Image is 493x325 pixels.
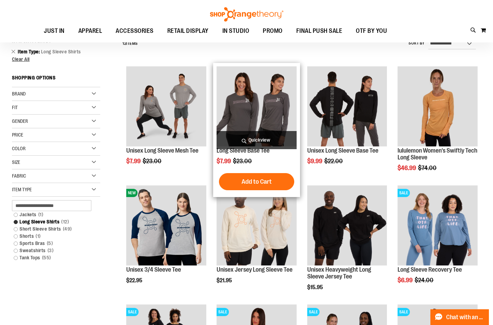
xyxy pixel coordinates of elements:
[217,185,297,265] img: Unisex Jersey Long Sleeve Tee
[12,132,23,138] span: Price
[116,23,154,39] span: ACCESSORIES
[394,182,481,301] div: product
[143,158,163,165] span: $23.00
[398,185,478,266] a: Main of 2024 AUGUST Long Sleeve Recovery TeeSALE
[12,91,26,96] span: Brand
[12,105,18,110] span: Fit
[213,182,300,301] div: product
[126,266,181,273] a: Unisex 3/4 Sleeve Tee
[213,63,300,197] div: product
[10,211,95,218] a: Jackets1
[12,187,32,192] span: Item Type
[446,314,485,321] span: Chat with an Expert
[217,266,293,273] a: Unisex Jersey Long Sleeve Tee
[398,66,478,147] a: Product image for lululemon Swiftly Tech Long Sleeve
[307,66,387,146] img: Product image for Unisex Long Sleeve Base Tee
[418,165,438,171] span: $74.00
[398,189,410,197] span: SALE
[217,308,229,316] span: SALE
[41,49,81,54] span: Long Sleeve Shirts
[415,277,434,284] span: $24.00
[307,308,320,316] span: SALE
[398,185,478,265] img: Main of 2024 AUGUST Long Sleeve Recovery Tee
[222,23,249,39] span: IN STUDIO
[398,66,478,146] img: Product image for lululemon Swiftly Tech Long Sleeve
[12,146,26,151] span: Color
[242,178,272,185] span: Add to Cart
[167,23,209,39] span: RETAIL DISPLAY
[217,147,270,154] a: Long Sleeve Base Tee
[126,277,143,284] span: $22.95
[304,182,391,308] div: product
[12,173,26,179] span: Fabric
[296,23,342,39] span: FINAL PUSH SALE
[45,240,55,247] span: 5
[217,158,232,165] span: $7.99
[60,218,70,225] span: 12
[126,66,206,147] a: Unisex Long Sleeve Mesh Tee primary image
[304,63,391,182] div: product
[122,38,138,49] h2: Items
[408,40,425,46] label: Sort By
[122,41,126,46] span: 12
[307,185,387,265] img: OTF Unisex Heavyweight Long Sleeve Jersey Tee Black
[217,185,297,266] a: Unisex Jersey Long Sleeve Tee
[123,182,210,301] div: product
[307,284,324,290] span: $15.95
[398,277,414,284] span: $6.99
[12,118,28,124] span: Gender
[12,159,20,165] span: Size
[78,23,102,39] span: APPAREL
[126,185,206,265] img: Unisex 3/4 Sleeve Tee
[10,218,95,225] a: Long Sleeve Shirts12
[10,233,95,240] a: Shorts1
[12,72,100,87] strong: Shopping Options
[398,266,462,273] a: Long Sleeve Recovery Tee
[398,147,477,161] a: lululemon Women's Swiftly Tech Long Sleeve
[126,158,142,165] span: $7.99
[217,277,233,284] span: $21.95
[61,225,74,233] span: 49
[34,233,42,240] span: 1
[307,158,323,165] span: $9.99
[430,309,489,325] button: Chat with an Expert
[126,147,198,154] a: Unisex Long Sleeve Mesh Tee
[394,63,481,189] div: product
[263,23,283,39] span: PROMO
[12,57,100,62] a: Clear All
[307,66,387,147] a: Product image for Unisex Long Sleeve Base Tee
[307,266,371,280] a: Unisex Heavyweight Long Sleeve Jersey Tee
[324,158,344,165] span: $22.00
[398,308,410,316] span: SALE
[209,7,284,22] img: Shop Orangetheory
[217,66,297,146] img: Product image for Long Sleeve Base Tee
[398,165,417,171] span: $46.99
[40,254,53,261] span: 55
[217,131,297,149] a: Quickview
[219,173,294,190] button: Add to Cart
[126,185,206,266] a: Unisex 3/4 Sleeve TeeNEW
[18,49,41,54] span: Item Type
[217,66,297,147] a: Product image for Long Sleeve Base Tee
[123,63,210,182] div: product
[37,211,45,218] span: 1
[10,225,95,233] a: Short Sleeve Shirts49
[126,66,206,146] img: Unisex Long Sleeve Mesh Tee primary image
[126,308,139,316] span: SALE
[46,247,55,254] span: 3
[10,254,95,261] a: Tank Tops55
[44,23,65,39] span: JUST IN
[307,185,387,266] a: OTF Unisex Heavyweight Long Sleeve Jersey Tee Black
[233,158,253,165] span: $23.00
[356,23,387,39] span: OTF BY YOU
[126,189,138,197] span: NEW
[307,147,378,154] a: Unisex Long Sleeve Base Tee
[12,56,30,62] span: Clear All
[10,240,95,247] a: Sports Bras5
[10,247,95,254] a: Sweatshirts3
